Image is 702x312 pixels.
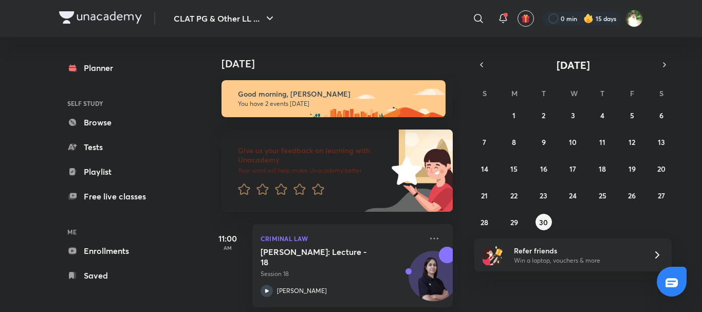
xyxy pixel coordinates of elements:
[535,107,552,123] button: September 2, 2025
[476,134,493,150] button: September 7, 2025
[261,232,422,245] p: Criminal Law
[59,95,178,112] h6: SELF STUDY
[357,130,453,212] img: feedback_image
[261,269,422,279] p: Session 18
[658,191,665,200] abbr: September 27, 2025
[506,160,522,177] button: September 15, 2025
[483,245,503,265] img: referral
[238,146,388,164] h6: Give us your feedback on learning with Unacademy
[659,88,663,98] abbr: Saturday
[629,164,636,174] abbr: September 19, 2025
[168,8,282,29] button: CLAT PG & Other LL ...
[542,137,546,147] abbr: September 9, 2025
[539,217,548,227] abbr: September 30, 2025
[557,58,590,72] span: [DATE]
[476,187,493,204] button: September 21, 2025
[658,137,665,147] abbr: September 13, 2025
[59,112,178,133] a: Browse
[483,137,486,147] abbr: September 7, 2025
[535,214,552,230] button: September 30, 2025
[59,11,142,26] a: Company Logo
[653,134,670,150] button: September 13, 2025
[653,160,670,177] button: September 20, 2025
[481,217,488,227] abbr: September 28, 2025
[221,80,446,117] img: morning
[521,14,530,23] img: avatar
[535,134,552,150] button: September 9, 2025
[542,88,546,98] abbr: Tuesday
[565,107,581,123] button: September 3, 2025
[512,111,515,120] abbr: September 1, 2025
[59,223,178,241] h6: ME
[628,191,636,200] abbr: September 26, 2025
[657,164,666,174] abbr: September 20, 2025
[238,167,388,175] p: Your word will help make Unacademy better
[569,137,577,147] abbr: September 10, 2025
[565,187,581,204] button: September 24, 2025
[510,191,518,200] abbr: September 22, 2025
[535,160,552,177] button: September 16, 2025
[512,137,516,147] abbr: September 8, 2025
[599,137,605,147] abbr: September 11, 2025
[624,107,640,123] button: September 5, 2025
[565,160,581,177] button: September 17, 2025
[653,107,670,123] button: September 6, 2025
[630,88,634,98] abbr: Friday
[59,265,178,286] a: Saved
[277,286,327,296] p: [PERSON_NAME]
[511,88,518,98] abbr: Monday
[59,137,178,157] a: Tests
[659,111,663,120] abbr: September 6, 2025
[583,13,594,24] img: streak
[542,111,545,120] abbr: September 2, 2025
[630,111,634,120] abbr: September 5, 2025
[481,191,488,200] abbr: September 21, 2025
[506,134,522,150] button: September 8, 2025
[594,187,611,204] button: September 25, 2025
[540,164,547,174] abbr: September 16, 2025
[624,187,640,204] button: September 26, 2025
[510,164,518,174] abbr: September 15, 2025
[514,245,640,256] h6: Refer friends
[238,89,436,99] h6: Good morning, [PERSON_NAME]
[476,214,493,230] button: September 28, 2025
[624,134,640,150] button: September 12, 2025
[506,107,522,123] button: September 1, 2025
[221,58,463,70] h4: [DATE]
[59,11,142,24] img: Company Logo
[514,256,640,265] p: Win a laptop, vouchers & more
[59,58,178,78] a: Planner
[540,191,547,200] abbr: September 23, 2025
[600,88,604,98] abbr: Thursday
[571,111,575,120] abbr: September 3, 2025
[569,191,577,200] abbr: September 24, 2025
[483,88,487,98] abbr: Sunday
[653,187,670,204] button: September 27, 2025
[238,100,436,108] p: You have 2 events [DATE]
[510,217,518,227] abbr: September 29, 2025
[600,111,604,120] abbr: September 4, 2025
[59,161,178,182] a: Playlist
[518,10,534,27] button: avatar
[594,134,611,150] button: September 11, 2025
[489,58,657,72] button: [DATE]
[599,164,606,174] abbr: September 18, 2025
[409,256,458,306] img: Avatar
[565,134,581,150] button: September 10, 2025
[59,186,178,207] a: Free live classes
[624,160,640,177] button: September 19, 2025
[599,191,606,200] abbr: September 25, 2025
[570,88,578,98] abbr: Wednesday
[476,160,493,177] button: September 14, 2025
[59,241,178,261] a: Enrollments
[207,232,248,245] h5: 11:00
[535,187,552,204] button: September 23, 2025
[506,187,522,204] button: September 22, 2025
[207,245,248,251] p: AM
[629,137,635,147] abbr: September 12, 2025
[594,107,611,123] button: September 4, 2025
[261,247,389,267] h5: Bhartiya Sakshya Adhiniyam: Lecture - 18
[481,164,488,174] abbr: September 14, 2025
[594,160,611,177] button: September 18, 2025
[625,10,643,27] img: Harshal Jadhao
